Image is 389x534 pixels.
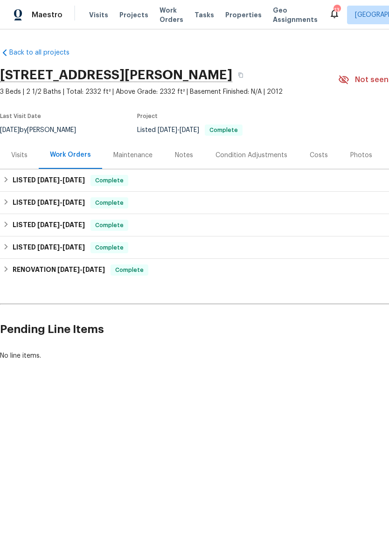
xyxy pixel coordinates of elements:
div: Visits [11,151,28,160]
div: Work Orders [50,150,91,160]
span: Tasks [194,12,214,18]
div: 13 [333,6,340,15]
span: Complete [91,176,127,185]
h6: LISTED [13,220,85,231]
span: [DATE] [158,127,177,133]
div: Photos [350,151,372,160]
div: Notes [175,151,193,160]
span: [DATE] [37,199,60,206]
span: - [37,199,85,206]
span: - [57,266,105,273]
span: Work Orders [160,6,183,24]
span: [DATE] [63,222,85,228]
h6: LISTED [13,175,85,186]
span: [DATE] [180,127,199,133]
span: [DATE] [63,199,85,206]
span: - [158,127,199,133]
span: Properties [225,10,262,20]
h6: RENOVATION [13,264,105,276]
span: - [37,244,85,250]
span: Maestro [32,10,63,20]
button: Copy Address [232,67,249,83]
span: Complete [91,221,127,230]
span: - [37,177,85,183]
span: [DATE] [37,244,60,250]
span: [DATE] [63,244,85,250]
span: [DATE] [37,222,60,228]
span: - [37,222,85,228]
span: [DATE] [37,177,60,183]
span: Projects [119,10,148,20]
span: Complete [91,243,127,252]
span: [DATE] [83,266,105,273]
span: Project [137,113,158,119]
div: Condition Adjustments [215,151,287,160]
span: Listed [137,127,243,133]
span: [DATE] [63,177,85,183]
span: Complete [111,265,147,275]
div: Costs [310,151,328,160]
h6: LISTED [13,242,85,253]
span: Complete [206,127,242,133]
span: Complete [91,198,127,208]
h6: LISTED [13,197,85,208]
span: [DATE] [57,266,80,273]
div: Maintenance [113,151,153,160]
span: Visits [89,10,108,20]
span: Geo Assignments [273,6,318,24]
